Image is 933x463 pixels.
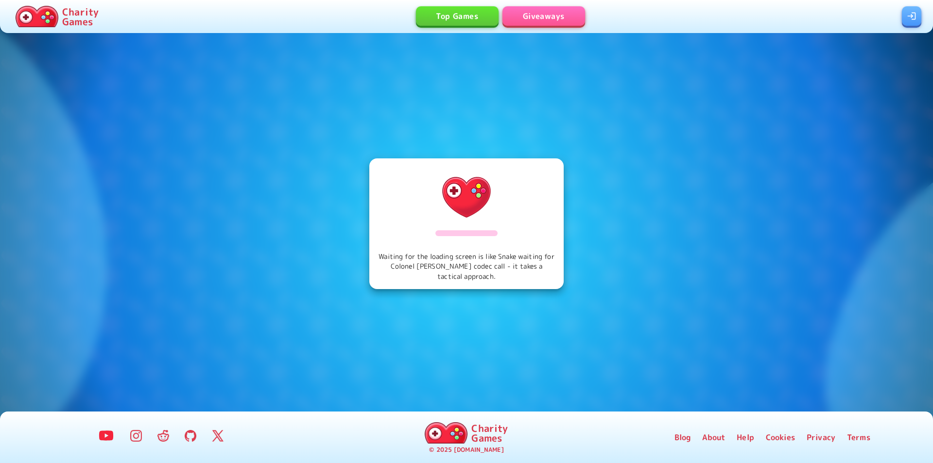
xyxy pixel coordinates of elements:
img: Twitter Logo [212,430,224,442]
a: Terms [847,431,870,443]
p: Charity Games [62,7,99,26]
img: Reddit Logo [157,430,169,442]
a: Help [737,431,754,443]
img: Instagram Logo [130,430,142,442]
p: © 2025 [DOMAIN_NAME] [429,446,503,455]
a: About [702,431,725,443]
a: Cookies [766,431,795,443]
img: GitHub Logo [185,430,196,442]
p: Charity Games [471,423,508,443]
img: Charity.Games [425,422,467,444]
a: Charity Games [12,4,103,29]
a: Blog [674,431,691,443]
a: Top Games [416,6,499,26]
a: Charity Games [421,420,512,446]
a: Privacy [807,431,835,443]
a: Giveaways [502,6,585,26]
img: Charity.Games [16,6,58,27]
